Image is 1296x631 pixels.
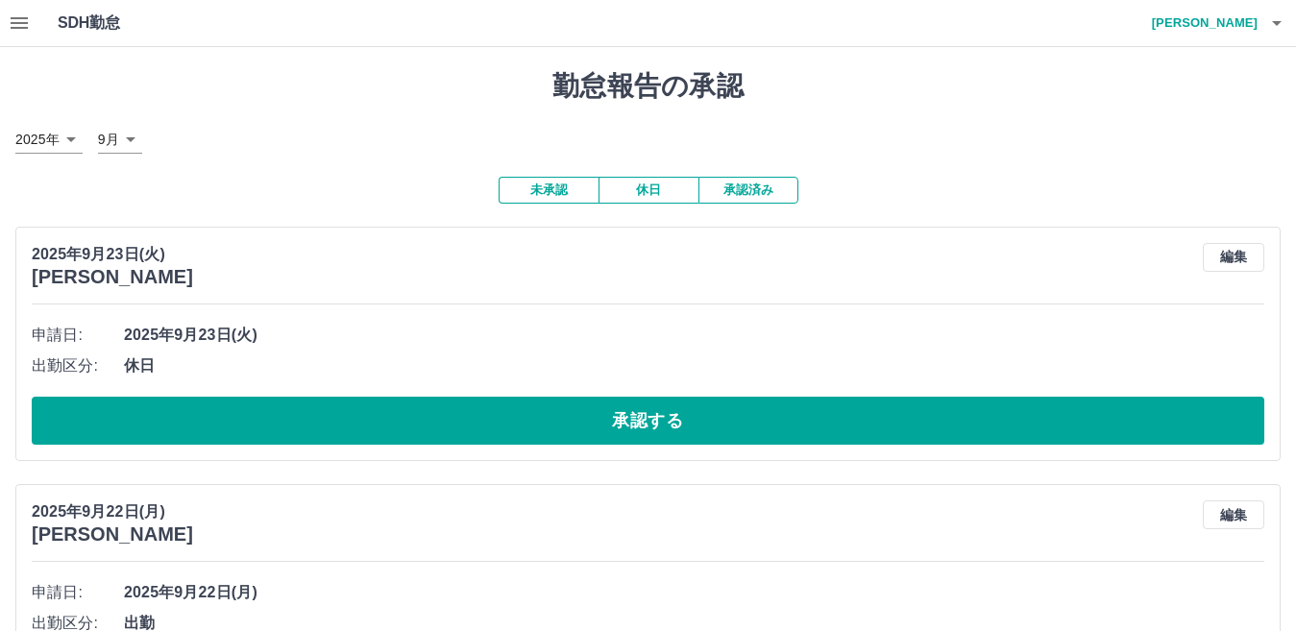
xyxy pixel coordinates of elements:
p: 2025年9月22日(月) [32,500,193,523]
button: 未承認 [499,177,599,204]
h3: [PERSON_NAME] [32,523,193,546]
button: 編集 [1203,243,1264,272]
span: 2025年9月23日(火) [124,324,1264,347]
span: 2025年9月22日(月) [124,581,1264,604]
button: 承認する [32,397,1264,445]
button: 休日 [599,177,698,204]
p: 2025年9月23日(火) [32,243,193,266]
button: 編集 [1203,500,1264,529]
h3: [PERSON_NAME] [32,266,193,288]
span: 休日 [124,354,1264,377]
span: 出勤区分: [32,354,124,377]
h1: 勤怠報告の承認 [15,70,1281,103]
span: 申請日: [32,324,124,347]
div: 9月 [98,126,142,154]
span: 申請日: [32,581,124,604]
button: 承認済み [698,177,798,204]
div: 2025年 [15,126,83,154]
